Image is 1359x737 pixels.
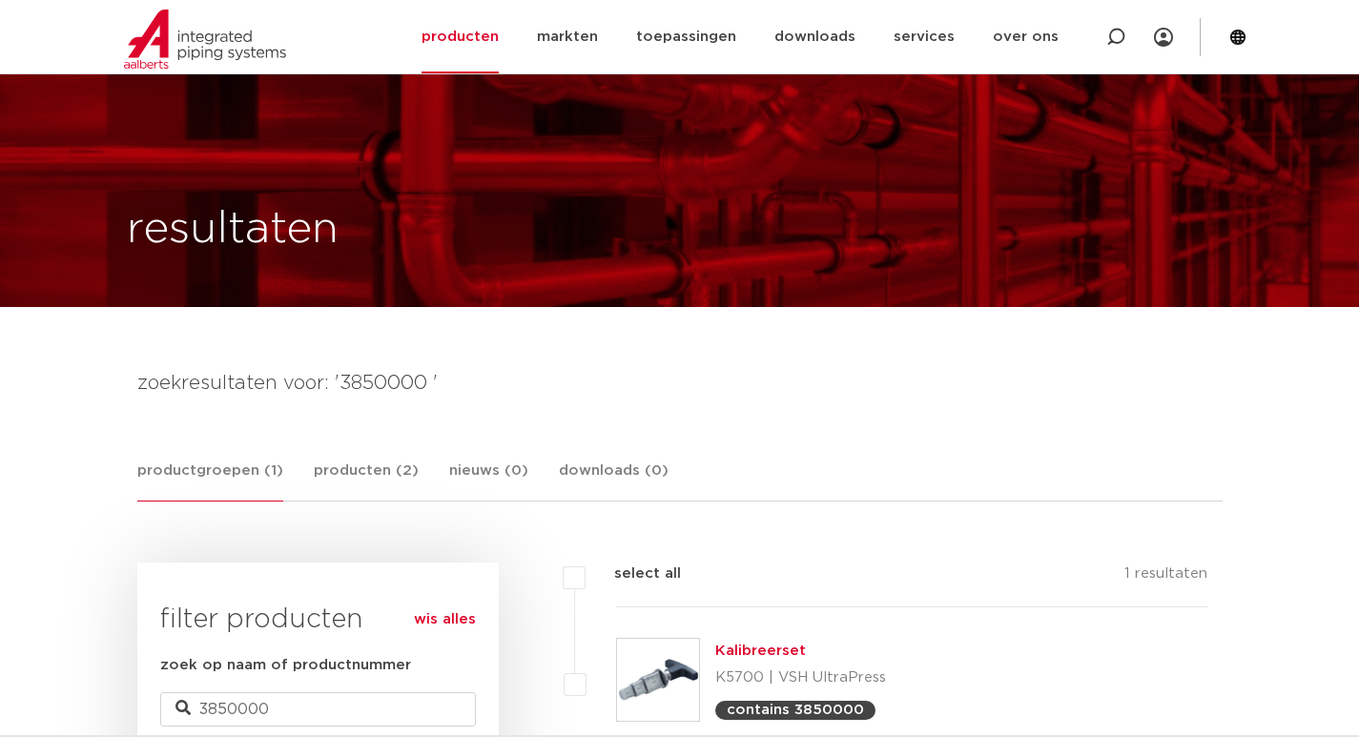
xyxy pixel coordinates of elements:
[160,692,476,727] input: zoeken
[715,663,886,693] p: K5700 | VSH UltraPress
[137,368,1223,399] h4: zoekresultaten voor: '3850000 '
[160,601,476,639] h3: filter producten
[617,639,699,721] img: Thumbnail for Kalibreerset
[715,644,806,658] a: Kalibreerset
[160,654,411,677] label: zoek op naam of productnummer
[127,199,339,260] h1: resultaten
[559,460,669,501] a: downloads (0)
[414,608,476,631] a: wis alles
[137,460,283,502] a: productgroepen (1)
[314,460,419,501] a: producten (2)
[449,460,528,501] a: nieuws (0)
[1124,563,1207,592] p: 1 resultaten
[586,563,681,585] label: select all
[727,703,864,717] p: contains 3850000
